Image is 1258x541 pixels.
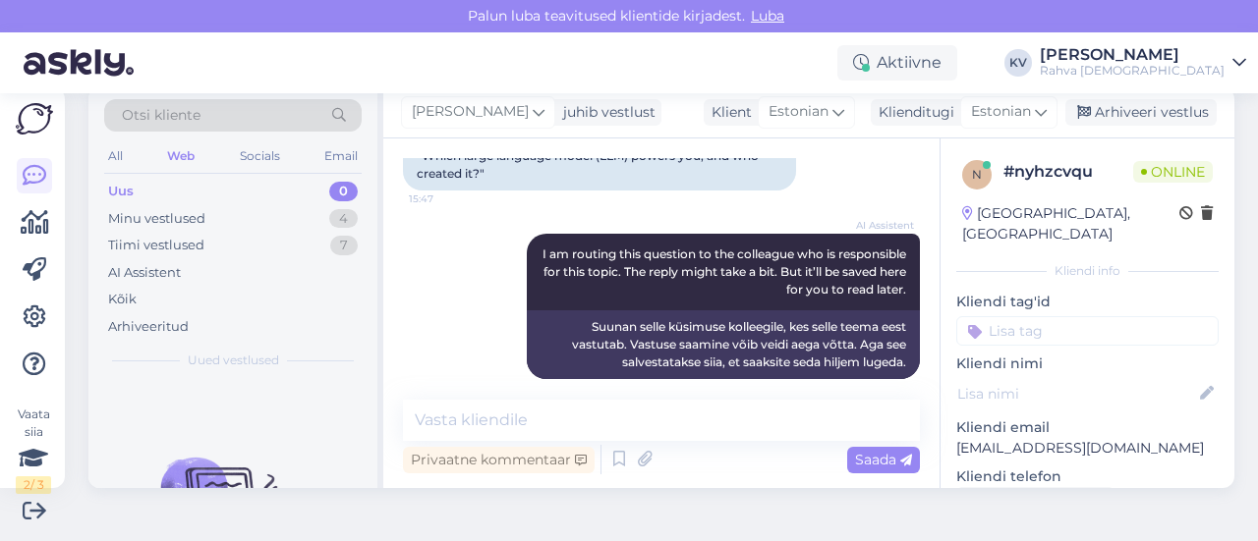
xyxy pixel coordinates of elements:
div: 7 [330,236,358,255]
span: 15:47 [409,191,483,206]
div: Küsi telefoninumbrit [956,487,1115,514]
span: Estonian [971,101,1031,123]
div: [PERSON_NAME] [1040,47,1225,63]
div: Tiimi vestlused [108,236,204,255]
span: AI Assistent [840,218,914,233]
span: Estonian [769,101,829,123]
span: Uued vestlused [188,352,279,369]
div: [GEOGRAPHIC_DATA], [GEOGRAPHIC_DATA] [962,203,1179,244]
div: Kliendi info [956,262,1219,280]
p: Kliendi telefon [956,466,1219,487]
div: Aktiivne [837,45,957,81]
div: Web [163,143,199,169]
div: Kõik [108,290,137,309]
input: Lisa tag [956,316,1219,346]
div: Arhiveeritud [108,317,189,337]
div: Klient [704,102,752,123]
span: Online [1133,161,1213,183]
img: Askly Logo [16,103,53,135]
p: Kliendi email [956,417,1219,438]
span: Saada [855,451,912,468]
p: [EMAIL_ADDRESS][DOMAIN_NAME] [956,438,1219,459]
div: 4 [329,209,358,229]
div: AI Assistent [108,263,181,283]
div: Rahva [DEMOGRAPHIC_DATA] [1040,63,1225,79]
div: # nyhzcvqu [1003,160,1133,184]
div: Klienditugi [871,102,954,123]
span: I am routing this question to the colleague who is responsible for this topic. The reply might ta... [543,246,909,297]
span: n [972,167,982,182]
div: Arhiveeri vestlus [1065,99,1217,126]
div: Vaata siia [16,406,51,494]
div: Uus [108,182,134,201]
div: "Which large language model (LLM) powers you, and who created it?" [403,139,796,190]
div: Minu vestlused [108,209,205,229]
div: juhib vestlust [555,102,656,123]
span: 15:47 [840,380,914,395]
div: Socials [236,143,284,169]
div: 2 / 3 [16,476,51,494]
span: [PERSON_NAME] [412,101,529,123]
div: KV [1004,49,1032,77]
input: Lisa nimi [957,383,1196,405]
div: All [104,143,127,169]
span: Luba [745,7,790,25]
div: 0 [329,182,358,201]
span: Otsi kliente [122,105,200,126]
div: Email [320,143,362,169]
div: Suunan selle küsimuse kolleegile, kes selle teema eest vastutab. Vastuse saamine võib veidi aega ... [527,310,920,379]
p: Kliendi tag'id [956,292,1219,312]
a: [PERSON_NAME]Rahva [DEMOGRAPHIC_DATA] [1040,47,1246,79]
div: Privaatne kommentaar [403,447,595,473]
p: Kliendi nimi [956,353,1219,374]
